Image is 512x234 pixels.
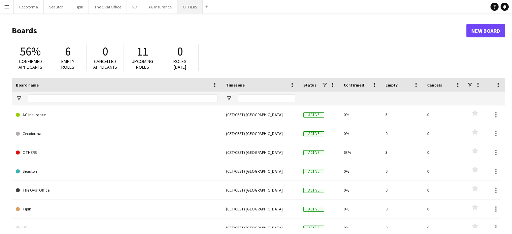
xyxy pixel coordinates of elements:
a: AG Insurance [16,105,218,124]
div: 63% [340,143,381,162]
span: 11 [137,44,148,59]
div: (CET/CEST) [GEOGRAPHIC_DATA] [222,105,299,124]
button: Seauton [44,0,69,13]
button: Open Filter Menu [16,95,22,101]
div: 0% [340,200,381,218]
span: Active [303,112,324,118]
div: 0 [423,162,465,180]
button: OTHERS [177,0,203,13]
a: New Board [466,24,505,37]
span: Confirmed applicants [19,58,42,70]
div: 0 [381,200,423,218]
span: Active [303,150,324,155]
span: 56% [20,44,41,59]
div: 3 [381,105,423,124]
div: 0 [423,181,465,199]
div: 0 [381,162,423,180]
button: AG Insurance [143,0,177,13]
div: (CET/CEST) [GEOGRAPHIC_DATA] [222,181,299,199]
button: VO [127,0,143,13]
span: Active [303,169,324,174]
span: Confirmed [344,82,364,88]
div: (CET/CEST) [GEOGRAPHIC_DATA] [222,200,299,218]
span: Active [303,188,324,193]
div: 0% [340,162,381,180]
div: 0 [423,143,465,162]
span: 0 [177,44,183,59]
span: Status [303,82,316,88]
span: Empty roles [61,58,74,70]
h1: Boards [12,26,466,36]
span: Cancels [427,82,442,88]
div: 0 [381,124,423,143]
input: Board name Filter Input [28,94,218,102]
input: Timezone Filter Input [238,94,295,102]
button: Tipik [69,0,89,13]
a: Tipik [16,200,218,219]
span: Cancelled applicants [93,58,117,70]
a: Seauton [16,162,218,181]
div: 0% [340,124,381,143]
button: Cecoforma [14,0,44,13]
span: Upcoming roles [132,58,153,70]
a: Cecoforma [16,124,218,143]
span: Active [303,226,324,231]
div: 3 [381,143,423,162]
span: Timezone [226,82,245,88]
div: 0 [423,124,465,143]
div: 0 [381,181,423,199]
a: The Oval Office [16,181,218,200]
span: Empty [385,82,398,88]
div: 0% [340,105,381,124]
div: (CET/CEST) [GEOGRAPHIC_DATA] [222,124,299,143]
button: The Oval Office [89,0,127,13]
span: 6 [65,44,71,59]
span: 0 [102,44,108,59]
div: 0 [423,105,465,124]
button: Open Filter Menu [226,95,232,101]
div: 0% [340,181,381,199]
span: Board name [16,82,39,88]
span: Active [303,131,324,136]
span: Roles [DATE] [173,58,186,70]
span: Active [303,207,324,212]
div: (CET/CEST) [GEOGRAPHIC_DATA] [222,162,299,180]
div: 0 [423,200,465,218]
div: (CET/CEST) [GEOGRAPHIC_DATA] [222,143,299,162]
a: OTHERS [16,143,218,162]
